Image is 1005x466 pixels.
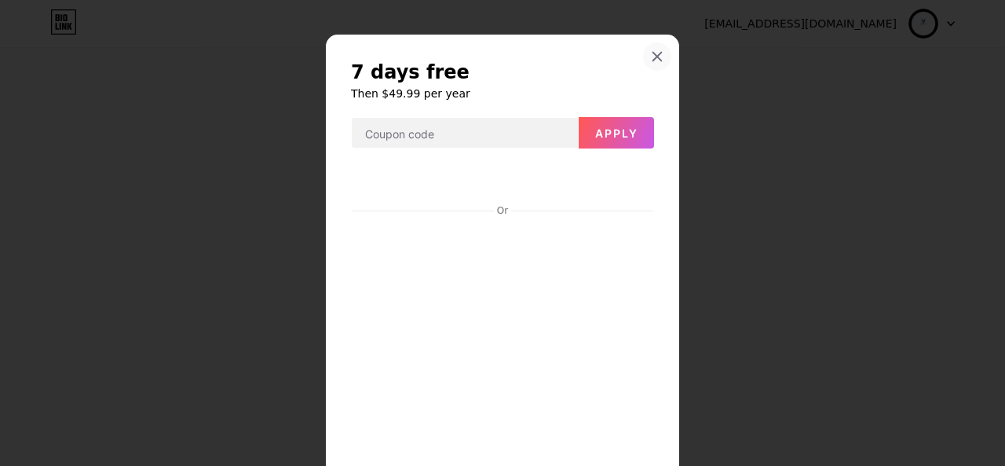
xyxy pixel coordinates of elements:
[351,60,470,85] span: 7 days free
[494,204,511,217] div: Or
[352,162,653,200] iframe: Secure payment button frame
[595,127,638,140] span: Apply
[579,117,654,149] button: Apply
[352,118,578,149] input: Coupon code
[351,86,654,101] h6: Then $49.99 per year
